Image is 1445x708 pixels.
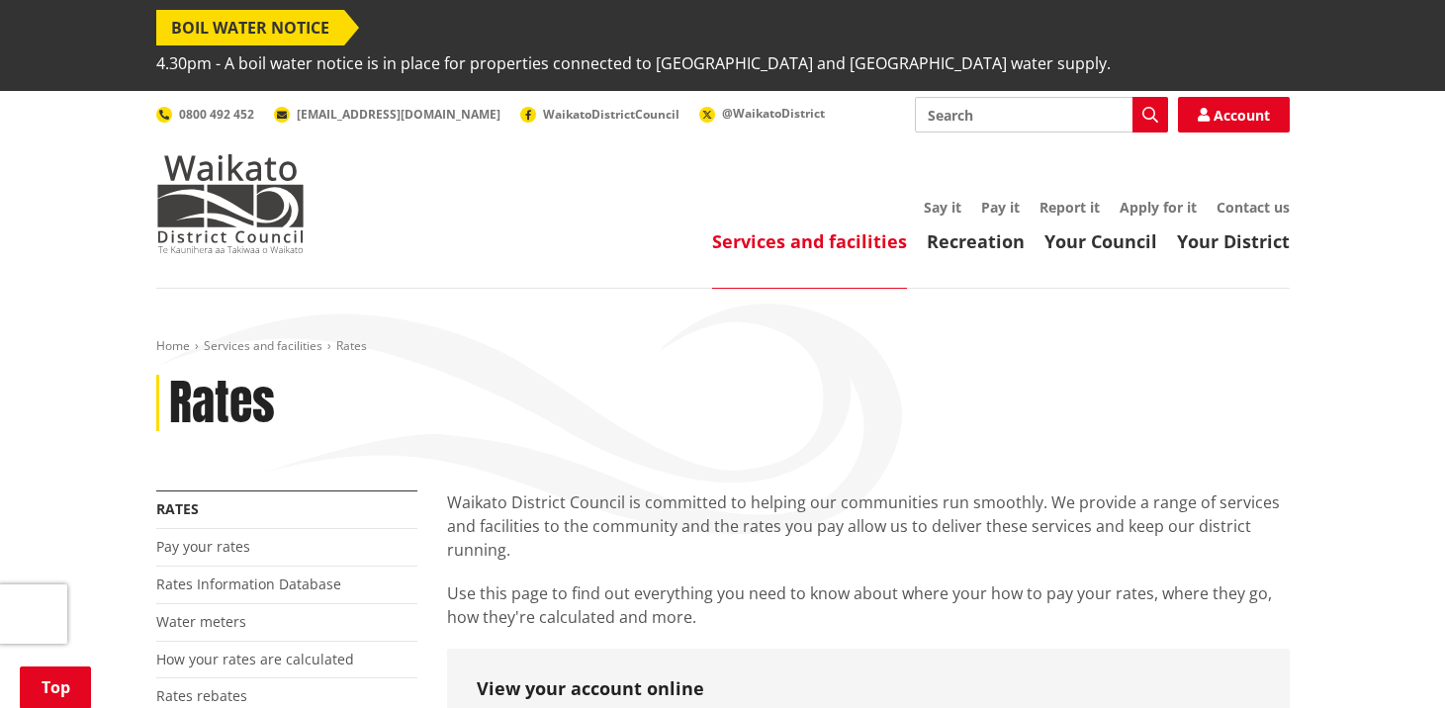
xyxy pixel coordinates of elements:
[156,10,344,45] span: BOIL WATER NOTICE
[1177,229,1290,253] a: Your District
[1217,198,1290,217] a: Contact us
[156,686,247,705] a: Rates rebates
[156,499,199,518] a: Rates
[927,229,1025,253] a: Recreation
[156,537,250,556] a: Pay your rates
[274,106,500,123] a: [EMAIL_ADDRESS][DOMAIN_NAME]
[156,338,1290,355] nav: breadcrumb
[179,106,254,123] span: 0800 492 452
[520,106,679,123] a: WaikatoDistrictCouncil
[543,106,679,123] span: WaikatoDistrictCouncil
[981,198,1020,217] a: Pay it
[1039,198,1100,217] a: Report it
[336,337,367,354] span: Rates
[156,337,190,354] a: Home
[699,105,825,122] a: @WaikatoDistrict
[156,154,305,253] img: Waikato District Council - Te Kaunihera aa Takiwaa o Waikato
[169,375,275,432] h1: Rates
[156,650,354,668] a: How your rates are calculated
[156,575,341,593] a: Rates Information Database
[297,106,500,123] span: [EMAIL_ADDRESS][DOMAIN_NAME]
[1120,198,1197,217] a: Apply for it
[156,45,1111,81] span: 4.30pm - A boil water notice is in place for properties connected to [GEOGRAPHIC_DATA] and [GEOGR...
[447,581,1290,629] p: Use this page to find out everything you need to know about where your how to pay your rates, whe...
[712,229,907,253] a: Services and facilities
[924,198,961,217] a: Say it
[156,612,246,631] a: Water meters
[477,678,1260,700] h3: View your account online
[20,666,91,708] a: Top
[915,97,1168,133] input: Search input
[156,106,254,123] a: 0800 492 452
[1178,97,1290,133] a: Account
[204,337,322,354] a: Services and facilities
[447,490,1290,562] p: Waikato District Council is committed to helping our communities run smoothly. We provide a range...
[722,105,825,122] span: @WaikatoDistrict
[1044,229,1157,253] a: Your Council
